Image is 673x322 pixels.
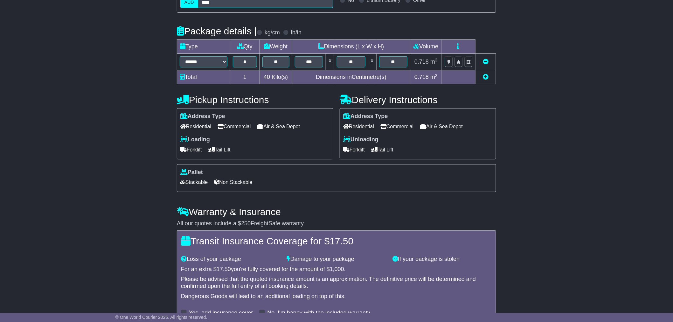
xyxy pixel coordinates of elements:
[230,40,260,54] td: Qty
[189,310,253,317] label: Yes, add insurance cover
[343,113,388,120] label: Address Type
[260,40,292,54] td: Weight
[291,29,302,36] label: lb/in
[214,177,252,187] span: Non Stackable
[330,236,353,246] span: 17.50
[430,59,438,65] span: m
[414,59,429,65] span: 0.718
[414,74,429,80] span: 0.718
[177,220,496,227] div: All our quotes include a $ FreightSafe warranty.
[181,293,492,300] div: Dangerous Goods will lead to an additional loading on top of this.
[181,276,492,290] div: Please be advised that the quoted insurance amount is an approximation. The definitive price will...
[330,266,344,272] span: 1,000
[284,256,390,263] div: Damage to your package
[265,29,280,36] label: kg/cm
[483,74,489,80] a: Add new item
[257,122,300,131] span: Air & Sea Depot
[177,40,230,54] td: Type
[177,206,496,217] h4: Warranty & Insurance
[368,54,376,70] td: x
[389,256,495,263] div: If your package is stolen
[292,70,410,84] td: Dimensions in Centimetre(s)
[343,122,374,131] span: Residential
[260,70,292,84] td: Kilo(s)
[178,256,284,263] div: Loss of your package
[177,94,333,105] h4: Pickup Instructions
[380,122,413,131] span: Commercial
[371,145,393,155] span: Tail Lift
[483,59,489,65] a: Remove this item
[115,315,207,320] span: © One World Courier 2025. All rights reserved.
[241,220,251,227] span: 250
[420,122,463,131] span: Air & Sea Depot
[326,54,334,70] td: x
[343,136,378,143] label: Unloading
[218,122,251,131] span: Commercial
[180,169,203,176] label: Pallet
[208,145,231,155] span: Tail Lift
[343,145,365,155] span: Forklift
[230,70,260,84] td: 1
[180,122,211,131] span: Residential
[180,145,202,155] span: Forklift
[180,177,208,187] span: Stackable
[430,74,438,80] span: m
[264,74,270,80] span: 40
[180,136,210,143] label: Loading
[435,58,438,62] sup: 3
[267,310,370,317] label: No, I'm happy with the included warranty
[435,73,438,78] sup: 3
[410,40,442,54] td: Volume
[217,266,231,272] span: 17.50
[181,236,492,246] h4: Transit Insurance Coverage for $
[340,94,496,105] h4: Delivery Instructions
[292,40,410,54] td: Dimensions (L x W x H)
[180,113,225,120] label: Address Type
[177,26,257,36] h4: Package details |
[177,70,230,84] td: Total
[181,266,492,273] div: For an extra $ you're fully covered for the amount of $ .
